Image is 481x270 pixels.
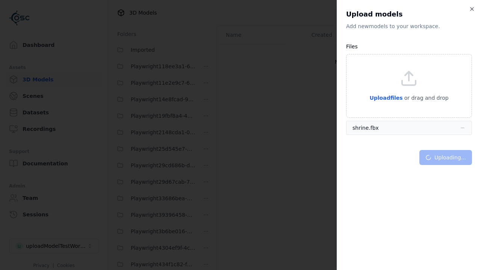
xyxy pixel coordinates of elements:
div: shrine.fbx [352,124,379,132]
span: Upload files [369,95,402,101]
h2: Upload models [346,9,472,19]
p: Add new model s to your workspace. [346,22,472,30]
label: Files [346,43,358,49]
p: or drag and drop [403,93,449,102]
